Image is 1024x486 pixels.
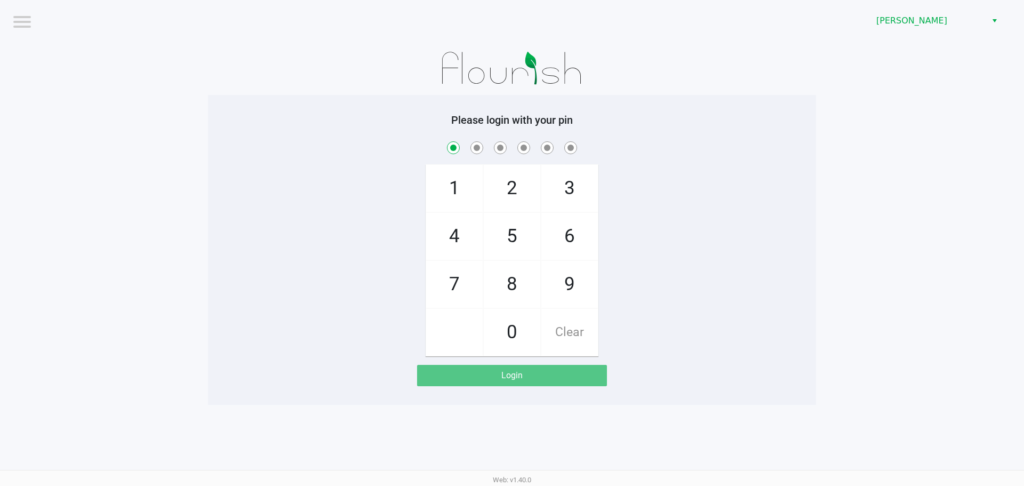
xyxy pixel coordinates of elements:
[484,309,540,356] span: 0
[426,213,483,260] span: 4
[484,165,540,212] span: 2
[426,261,483,308] span: 7
[541,309,598,356] span: Clear
[493,476,531,484] span: Web: v1.40.0
[426,165,483,212] span: 1
[987,11,1002,30] button: Select
[541,213,598,260] span: 6
[484,213,540,260] span: 5
[541,165,598,212] span: 3
[876,14,980,27] span: [PERSON_NAME]
[541,261,598,308] span: 9
[216,114,808,126] h5: Please login with your pin
[484,261,540,308] span: 8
